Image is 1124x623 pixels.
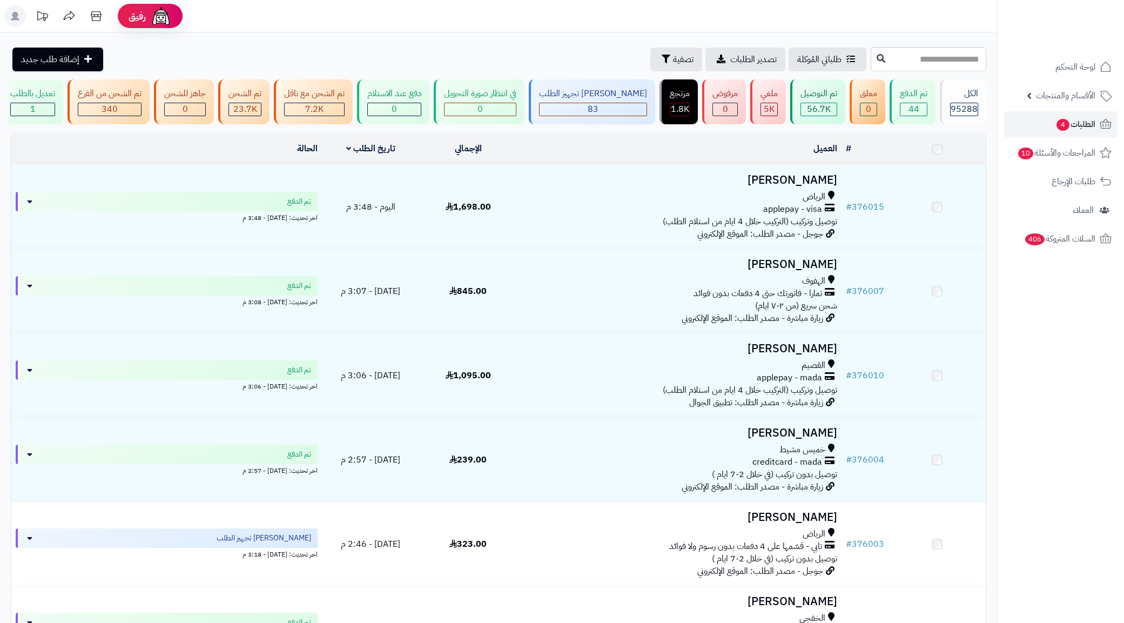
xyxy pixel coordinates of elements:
a: ملغي 5K [748,79,788,124]
div: 0 [860,103,877,116]
div: ملغي [760,88,778,100]
span: زيارة مباشرة - مصدر الطلب: الموقع الإلكتروني [682,312,823,325]
div: تم الدفع [900,88,927,100]
a: الحالة [297,142,318,155]
h3: [PERSON_NAME] [521,511,837,524]
span: [PERSON_NAME] تجهيز الطلب [217,533,311,544]
div: 56712 [801,103,837,116]
span: تم الدفع [287,196,311,207]
span: 340 [102,103,118,116]
a: # [846,142,851,155]
span: جوجل - مصدر الطلب: الموقع الإلكتروني [697,227,823,240]
span: شحن سريع (من ٢-٧ ايام) [755,299,837,312]
div: 340 [78,103,141,116]
div: 0 [165,103,205,116]
a: طلباتي المُوكلة [789,48,866,71]
div: في انتظار صورة التحويل [444,88,516,100]
span: توصيل بدون تركيب (في خلال 2-7 ايام ) [712,552,837,565]
span: خميس مشيط [779,444,825,456]
span: 0 [866,103,871,116]
a: دفع عند الاستلام 0 [355,79,432,124]
span: [DATE] - 3:07 م [341,285,400,298]
span: 0 [183,103,188,116]
span: توصيل وتركيب (التركيب خلال 4 ايام من استلام الطلب) [663,384,837,397]
span: 10 [1018,148,1033,159]
h3: [PERSON_NAME] [521,427,837,439]
h3: [PERSON_NAME] [521,343,837,355]
span: creditcard - mada [752,456,822,468]
a: الكل95288 [938,79,988,124]
a: طلبات الإرجاع [1004,169,1118,195]
div: مرتجع [670,88,690,100]
span: 1,095.00 [446,369,491,382]
span: 0 [392,103,397,116]
h3: [PERSON_NAME] [521,174,837,186]
span: 1 [30,103,36,116]
div: مرفوض [712,88,738,100]
span: 0 [477,103,483,116]
span: الرياض [803,191,825,203]
div: اخر تحديث: [DATE] - 3:18 م [16,548,318,559]
span: 0 [723,103,728,116]
span: 4 [1056,119,1069,131]
div: اخر تحديث: [DATE] - 3:06 م [16,380,318,391]
a: تم الشحن مع ناقل 7.2K [272,79,355,124]
span: 406 [1025,233,1045,245]
span: تم الدفع [287,449,311,460]
span: # [846,538,852,551]
div: الكل [950,88,978,100]
span: تصدير الطلبات [730,53,777,66]
span: جوجل - مصدر الطلب: الموقع الإلكتروني [697,565,823,578]
span: إضافة طلب جديد [21,53,79,66]
a: مرفوض 0 [700,79,748,124]
div: [PERSON_NAME] تجهيز الطلب [539,88,647,100]
a: تم التوصيل 56.7K [788,79,847,124]
span: [DATE] - 2:46 م [341,538,400,551]
span: 44 [908,103,919,116]
h3: [PERSON_NAME] [521,595,837,608]
div: 23681 [229,103,261,116]
button: تصفية [650,48,702,71]
span: تابي - قسّمها على 4 دفعات بدون رسوم ولا فوائد [669,540,822,553]
a: الإجمالي [455,142,482,155]
a: تصدير الطلبات [705,48,785,71]
span: الأقسام والمنتجات [1036,88,1095,103]
span: 5K [764,103,775,116]
div: 0 [713,103,737,116]
div: تم التوصيل [800,88,837,100]
span: # [846,200,852,213]
span: الهفوف [802,275,825,287]
span: 95288 [951,103,978,116]
div: 44 [900,103,927,116]
span: # [846,369,852,382]
span: لوحة التحكم [1055,59,1095,75]
a: جاهز للشحن 0 [152,79,216,124]
div: 1813 [670,103,689,116]
a: تم الدفع 44 [887,79,938,124]
div: تعديل بالطلب [10,88,55,100]
span: توصيل بدون تركيب (في خلال 2-7 ايام ) [712,468,837,481]
a: معلق 0 [847,79,887,124]
a: تاريخ الطلب [346,142,395,155]
div: 1 [11,103,55,116]
div: اخر تحديث: [DATE] - 3:48 م [16,211,318,223]
span: 845.00 [449,285,487,298]
span: زيارة مباشرة - مصدر الطلب: تطبيق الجوال [689,396,823,409]
span: # [846,285,852,298]
h3: [PERSON_NAME] [521,258,837,271]
span: السلات المتروكة [1024,231,1095,246]
a: الطلبات4 [1004,111,1118,137]
span: العملاء [1073,203,1094,218]
span: تم الدفع [287,365,311,376]
div: 4978 [761,103,777,116]
div: اخر تحديث: [DATE] - 2:57 م [16,464,318,475]
span: 7.2K [305,103,324,116]
span: [DATE] - 3:06 م [341,369,400,382]
a: [PERSON_NAME] تجهيز الطلب 83 [527,79,657,124]
div: 7223 [285,103,344,116]
span: 1.8K [671,103,689,116]
a: إضافة طلب جديد [12,48,103,71]
a: #376004 [846,453,884,466]
span: 323.00 [449,538,487,551]
a: مرتجع 1.8K [657,79,700,124]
